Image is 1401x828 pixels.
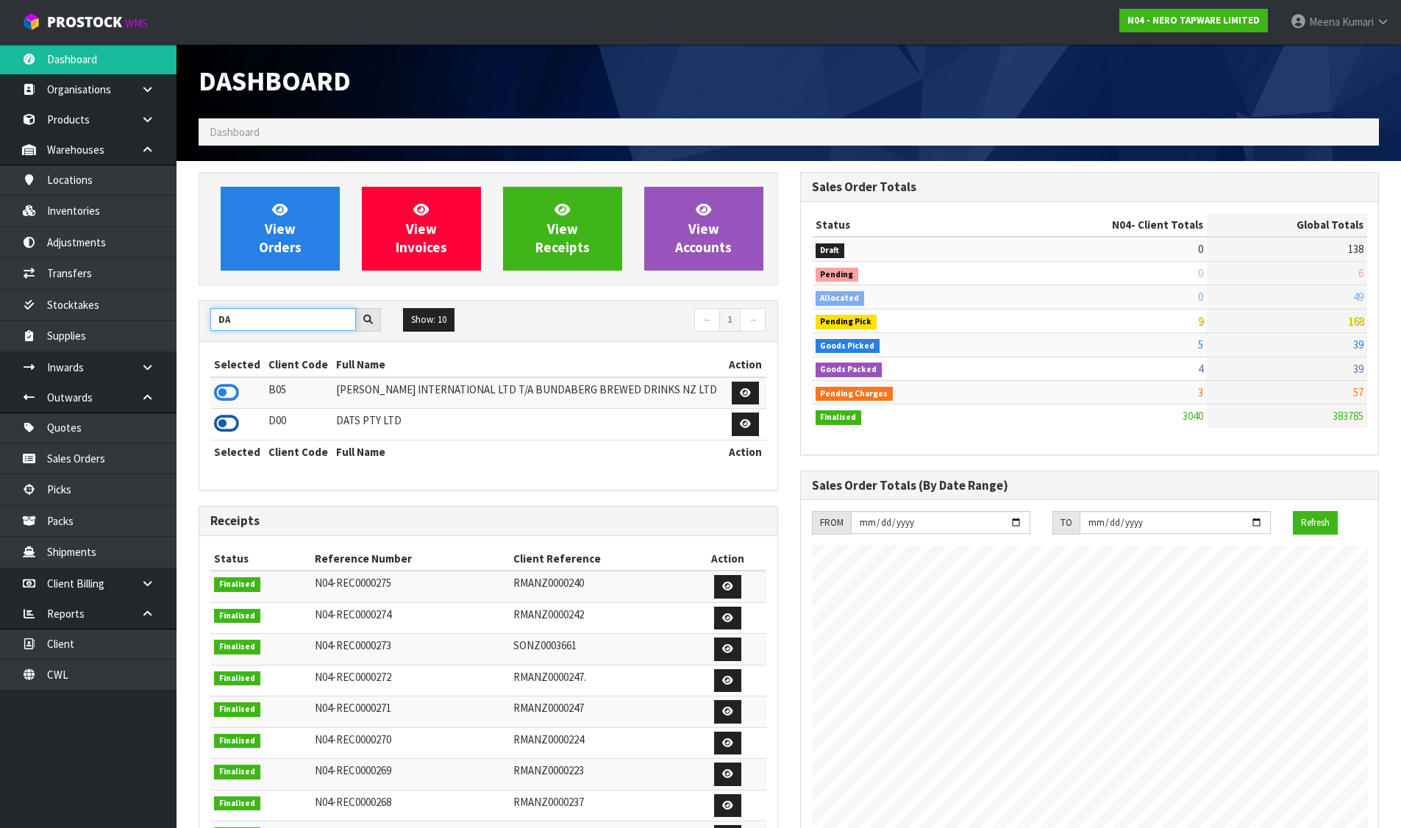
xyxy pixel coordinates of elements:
[265,377,332,409] td: B05
[265,353,332,376] th: Client Code
[503,187,622,271] a: ViewReceipts
[1358,266,1363,280] span: 6
[214,796,260,811] span: Finalised
[221,187,340,271] a: ViewOrders
[315,795,391,809] span: N04-REC0000268
[513,701,584,715] span: RMANZ0000247
[816,410,862,425] span: Finalised
[689,547,766,571] th: Action
[513,795,584,809] span: RMANZ0000237
[1198,314,1203,328] span: 9
[332,377,725,409] td: [PERSON_NAME] INTERNATIONAL LTD T/A BUNDABERG BREWED DRINKS NZ LTD
[644,187,763,271] a: ViewAccounts
[1198,362,1203,376] span: 4
[210,125,260,139] span: Dashboard
[315,576,391,590] span: N04-REC0000275
[214,609,260,624] span: Finalised
[362,187,481,271] a: ViewInvoices
[1348,242,1363,256] span: 138
[210,547,311,571] th: Status
[816,315,877,329] span: Pending Pick
[816,339,880,354] span: Goods Picked
[1333,409,1363,423] span: 383785
[1309,15,1340,29] span: Meena
[719,308,741,332] a: 1
[1353,338,1363,351] span: 39
[535,201,590,256] span: View Receipts
[1198,266,1203,280] span: 0
[265,440,332,463] th: Client Code
[816,243,845,258] span: Draft
[510,547,690,571] th: Client Reference
[1198,290,1203,304] span: 0
[1353,385,1363,399] span: 57
[1119,9,1268,32] a: N04 - NERO TAPWARE LIMITED
[332,440,725,463] th: Full Name
[725,440,766,463] th: Action
[210,440,265,463] th: Selected
[315,607,391,621] span: N04-REC0000274
[210,514,766,528] h3: Receipts
[816,363,883,377] span: Goods Packed
[125,16,148,30] small: WMS
[1127,14,1260,26] strong: N04 - NERO TAPWARE LIMITED
[812,511,851,535] div: FROM
[315,763,391,777] span: N04-REC0000269
[265,409,332,440] td: D00
[1348,314,1363,328] span: 168
[694,308,720,332] a: ←
[1198,385,1203,399] span: 3
[1353,290,1363,304] span: 49
[315,670,391,684] span: N04-REC0000272
[1342,15,1374,29] span: Kumari
[1198,242,1203,256] span: 0
[1183,409,1203,423] span: 3040
[1112,218,1131,232] span: N04
[214,734,260,749] span: Finalised
[311,547,509,571] th: Reference Number
[332,409,725,440] td: DATS PTY LTD
[675,201,732,256] span: View Accounts
[816,387,894,401] span: Pending Charges
[1293,511,1338,535] button: Refresh
[22,13,40,31] img: cube-alt.png
[210,308,356,331] input: Search clients
[1353,362,1363,376] span: 39
[816,291,865,306] span: Allocated
[812,479,1368,493] h3: Sales Order Totals (By Date Range)
[994,213,1207,237] th: - Client Totals
[499,308,766,334] nav: Page navigation
[513,670,586,684] span: RMANZ0000247.
[210,353,265,376] th: Selected
[214,765,260,779] span: Finalised
[1207,213,1367,237] th: Global Totals
[214,577,260,592] span: Finalised
[513,732,584,746] span: RMANZ0000224
[725,353,766,376] th: Action
[740,308,766,332] a: →
[259,201,302,256] span: View Orders
[214,671,260,686] span: Finalised
[816,268,859,282] span: Pending
[332,353,725,376] th: Full Name
[812,180,1368,194] h3: Sales Order Totals
[1198,338,1203,351] span: 5
[403,308,454,332] button: Show: 10
[513,576,584,590] span: RMANZ0000240
[315,638,391,652] span: N04-REC0000273
[47,13,122,32] span: ProStock
[1052,511,1080,535] div: TO
[214,640,260,654] span: Finalised
[513,607,584,621] span: RMANZ0000242
[199,63,351,98] span: Dashboard
[315,732,391,746] span: N04-REC0000270
[214,702,260,717] span: Finalised
[396,201,447,256] span: View Invoices
[315,701,391,715] span: N04-REC0000271
[513,763,584,777] span: RMANZ0000223
[812,213,995,237] th: Status
[513,638,577,652] span: SONZ0003661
